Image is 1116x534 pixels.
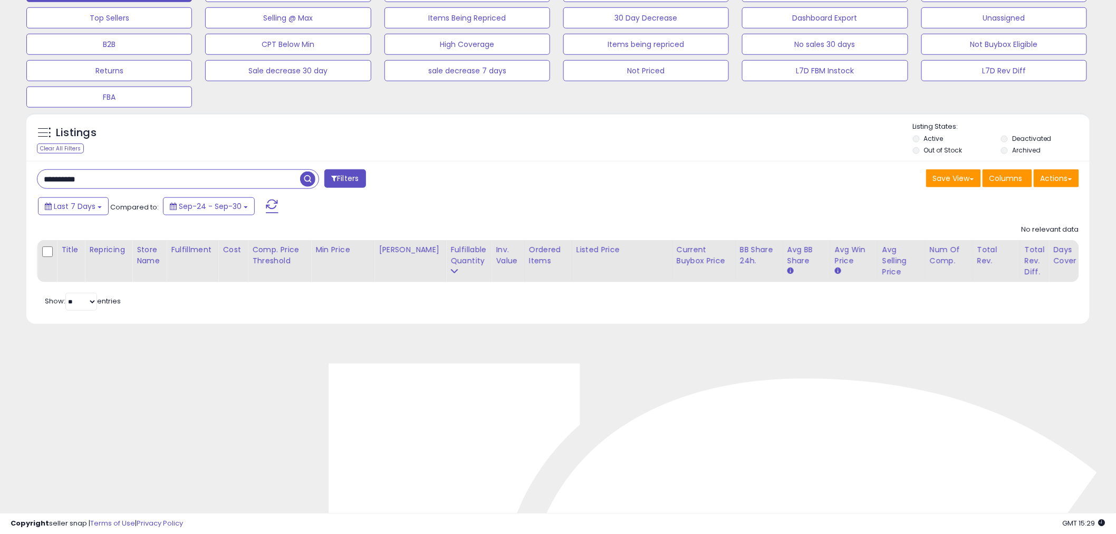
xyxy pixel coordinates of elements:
[924,134,944,143] label: Active
[45,296,121,306] span: Show: entries
[384,60,550,81] button: sale decrease 7 days
[529,244,567,266] div: Ordered Items
[163,197,255,215] button: Sep-24 - Sep-30
[563,34,729,55] button: Items being repriced
[742,34,908,55] button: No sales 30 days
[742,7,908,28] button: Dashboard Export
[205,7,371,28] button: Selling @ Max
[930,244,968,266] div: Num of Comp.
[913,122,1090,132] p: Listing States:
[205,34,371,55] button: CPT Below Min
[882,244,921,278] div: Avg Selling Price
[384,34,550,55] button: High Coverage
[384,7,550,28] button: Items Being Repriced
[983,169,1032,187] button: Columns
[496,244,519,266] div: Inv. value
[742,60,908,81] button: L7D FBM Instock
[315,244,370,255] div: Min Price
[924,146,963,155] label: Out of Stock
[26,87,192,108] button: FBA
[926,169,981,187] button: Save View
[576,244,668,255] div: Listed Price
[563,7,729,28] button: 30 Day Decrease
[110,202,159,212] span: Compared to:
[989,173,1023,184] span: Columns
[56,126,97,140] h5: Listings
[1012,134,1052,143] label: Deactivated
[835,266,841,276] small: Avg Win Price.
[252,244,306,266] div: Comp. Price Threshold
[38,197,109,215] button: Last 7 Days
[205,60,371,81] button: Sale decrease 30 day
[921,7,1087,28] button: Unassigned
[1034,169,1079,187] button: Actions
[89,244,128,255] div: Repricing
[1022,225,1079,235] div: No relevant data
[37,144,84,154] div: Clear All Filters
[137,244,162,266] div: Store Name
[921,34,1087,55] button: Not Buybox Eligible
[1053,244,1079,266] div: Days Cover
[223,244,243,255] div: Cost
[179,201,242,212] span: Sep-24 - Sep-30
[171,244,214,255] div: Fulfillment
[1025,244,1045,278] div: Total Rev. Diff.
[835,244,873,266] div: Avg Win Price
[740,244,778,266] div: BB Share 24h.
[26,34,192,55] button: B2B
[677,244,731,266] div: Current Buybox Price
[787,244,826,266] div: Avg BB Share
[54,201,95,212] span: Last 7 Days
[450,244,487,266] div: Fulfillable Quantity
[379,244,441,255] div: [PERSON_NAME]
[1012,146,1041,155] label: Archived
[26,7,192,28] button: Top Sellers
[324,169,365,188] button: Filters
[61,244,80,255] div: Title
[921,60,1087,81] button: L7D Rev Diff
[563,60,729,81] button: Not Priced
[26,60,192,81] button: Returns
[787,266,794,276] small: Avg BB Share.
[977,244,1016,266] div: Total Rev.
